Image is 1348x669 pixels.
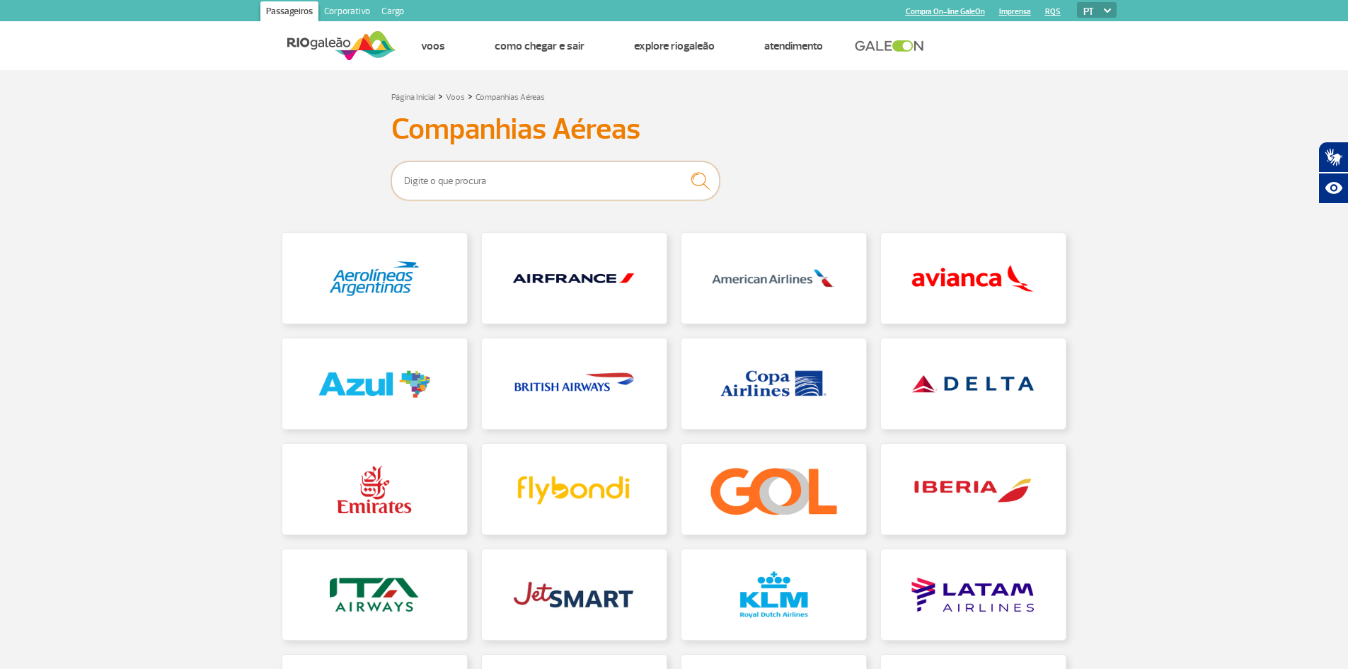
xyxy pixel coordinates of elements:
[1318,142,1348,204] div: Plugin de acessibilidade da Hand Talk.
[260,1,318,24] a: Passageiros
[999,7,1031,16] a: Imprensa
[391,161,720,200] input: Digite o que procura
[391,92,435,103] a: Página Inicial
[391,112,957,147] h3: Companhias Aéreas
[446,92,465,103] a: Voos
[421,39,445,53] a: Voos
[376,1,410,24] a: Cargo
[1318,142,1348,173] button: Abrir tradutor de língua de sinais.
[1318,173,1348,204] button: Abrir recursos assistivos.
[468,88,473,104] a: >
[495,39,584,53] a: Como chegar e sair
[764,39,823,53] a: Atendimento
[1045,7,1061,16] a: RQS
[438,88,443,104] a: >
[634,39,715,53] a: Explore RIOgaleão
[476,92,545,103] a: Companhias Aéreas
[318,1,376,24] a: Corporativo
[906,7,985,16] a: Compra On-line GaleOn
